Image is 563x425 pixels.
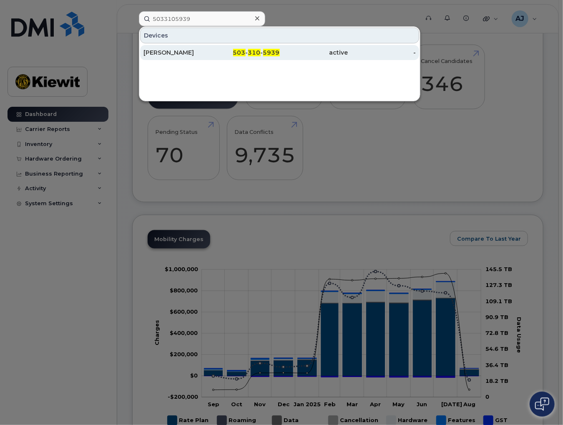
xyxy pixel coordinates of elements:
div: - - [211,48,279,57]
img: Open chat [535,397,549,411]
input: Find something... [139,11,265,26]
div: - [348,48,416,57]
span: 503 [233,49,246,56]
span: 5939 [263,49,280,56]
div: active [280,48,348,57]
div: [PERSON_NAME] [143,48,211,57]
div: Devices [140,28,419,43]
a: [PERSON_NAME]503-310-5939active- [140,45,419,60]
span: 310 [248,49,261,56]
